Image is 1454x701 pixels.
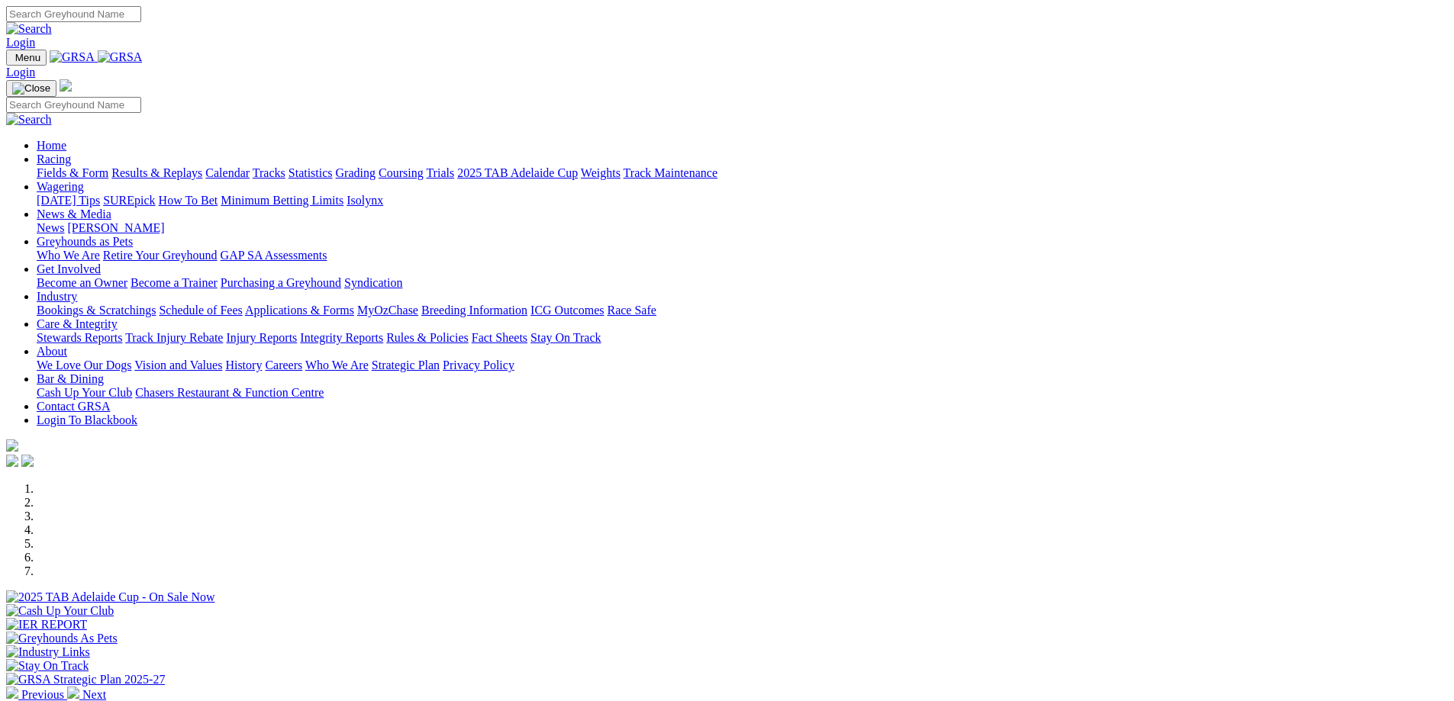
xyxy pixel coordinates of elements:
img: Industry Links [6,645,90,659]
div: About [37,359,1448,372]
a: Who We Are [305,359,369,371]
img: logo-grsa-white.png [6,439,18,452]
img: Search [6,113,52,127]
a: Contact GRSA [37,400,110,413]
a: Next [67,688,106,701]
div: News & Media [37,221,1448,235]
a: Purchasing a Greyhound [221,276,341,289]
a: Home [37,139,66,152]
a: Get Involved [37,262,101,275]
a: Isolynx [347,194,383,207]
a: Syndication [344,276,402,289]
a: Strategic Plan [372,359,440,371]
img: IER REPORT [6,618,87,632]
input: Search [6,97,141,113]
img: chevron-right-pager-white.svg [67,687,79,699]
a: How To Bet [159,194,218,207]
a: Care & Integrity [37,317,118,330]
a: Coursing [379,166,424,179]
a: Become an Owner [37,276,127,289]
a: Track Injury Rebate [125,331,223,344]
img: GRSA Strategic Plan 2025-27 [6,673,165,687]
div: Get Involved [37,276,1448,290]
a: Track Maintenance [624,166,717,179]
a: Breeding Information [421,304,527,317]
img: Greyhounds As Pets [6,632,118,645]
a: News & Media [37,207,111,220]
a: Privacy Policy [443,359,514,371]
a: Stay On Track [530,331,601,344]
a: ICG Outcomes [530,304,604,317]
a: Chasers Restaurant & Function Centre [135,386,324,399]
a: MyOzChase [357,304,418,317]
a: GAP SA Assessments [221,249,327,262]
span: Previous [21,688,64,701]
a: Industry [37,290,77,303]
a: [DATE] Tips [37,194,100,207]
a: Vision and Values [134,359,222,371]
a: Become a Trainer [131,276,218,289]
a: Weights [581,166,621,179]
a: Cash Up Your Club [37,386,132,399]
a: Rules & Policies [386,331,469,344]
a: [PERSON_NAME] [67,221,164,234]
a: Who We Are [37,249,100,262]
a: About [37,345,67,358]
span: Menu [15,52,40,63]
div: Greyhounds as Pets [37,249,1448,262]
a: Retire Your Greyhound [103,249,218,262]
a: Race Safe [607,304,656,317]
img: twitter.svg [21,455,34,467]
a: We Love Our Dogs [37,359,131,371]
a: Trials [426,166,454,179]
a: Stewards Reports [37,331,122,344]
a: News [37,221,64,234]
input: Search [6,6,141,22]
div: Care & Integrity [37,331,1448,345]
a: Minimum Betting Limits [221,194,343,207]
a: Tracks [253,166,285,179]
a: Bookings & Scratchings [37,304,156,317]
a: SUREpick [103,194,155,207]
a: 2025 TAB Adelaide Cup [457,166,578,179]
a: Fact Sheets [472,331,527,344]
button: Toggle navigation [6,80,56,97]
div: Bar & Dining [37,386,1448,400]
a: Statistics [289,166,333,179]
a: Integrity Reports [300,331,383,344]
span: Next [82,688,106,701]
img: facebook.svg [6,455,18,467]
img: Search [6,22,52,36]
a: History [225,359,262,371]
a: Wagering [37,180,84,193]
a: Login [6,66,35,79]
a: Login [6,36,35,49]
a: Login To Blackbook [37,413,137,426]
img: 2025 TAB Adelaide Cup - On Sale Now [6,590,215,604]
a: Grading [336,166,376,179]
a: Injury Reports [226,331,297,344]
img: GRSA [98,50,143,64]
img: Close [12,82,50,95]
img: Stay On Track [6,659,89,673]
img: chevron-left-pager-white.svg [6,687,18,699]
img: logo-grsa-white.png [60,79,72,92]
button: Toggle navigation [6,50,47,66]
div: Industry [37,304,1448,317]
a: Fields & Form [37,166,108,179]
a: Previous [6,688,67,701]
div: Wagering [37,194,1448,207]
a: Applications & Forms [245,304,354,317]
a: Bar & Dining [37,372,104,385]
a: Careers [265,359,302,371]
a: Greyhounds as Pets [37,235,133,248]
a: Results & Replays [111,166,202,179]
a: Schedule of Fees [159,304,242,317]
a: Calendar [205,166,250,179]
img: GRSA [50,50,95,64]
img: Cash Up Your Club [6,604,114,618]
div: Racing [37,166,1448,180]
a: Racing [37,153,71,166]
